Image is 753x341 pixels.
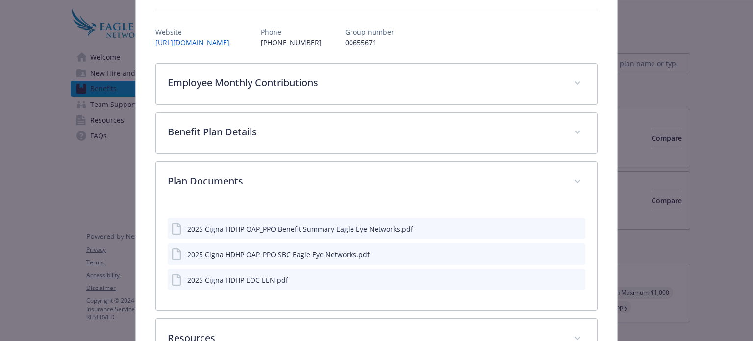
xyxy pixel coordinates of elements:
p: Benefit Plan Details [168,125,561,139]
button: download file [557,224,565,234]
button: download file [557,275,565,285]
p: Plan Documents [168,174,561,188]
p: 00655671 [345,37,394,48]
button: download file [557,249,565,260]
a: [URL][DOMAIN_NAME] [155,38,237,47]
p: Employee Monthly Contributions [168,76,561,90]
button: preview file [573,249,581,260]
div: 2025 Cigna HDHP EOC EEN.pdf [187,275,288,285]
p: Phone [261,27,322,37]
div: Plan Documents [156,202,597,310]
div: 2025 Cigna HDHP OAP_PPO Benefit Summary Eagle Eye Networks.pdf [187,224,413,234]
div: Benefit Plan Details [156,113,597,153]
p: Website [155,27,237,37]
div: Employee Monthly Contributions [156,64,597,104]
button: preview file [573,224,581,234]
div: Plan Documents [156,162,597,202]
button: preview file [573,275,581,285]
div: 2025 Cigna HDHP OAP_PPO SBC Eagle Eye Networks.pdf [187,249,370,260]
p: [PHONE_NUMBER] [261,37,322,48]
p: Group number [345,27,394,37]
